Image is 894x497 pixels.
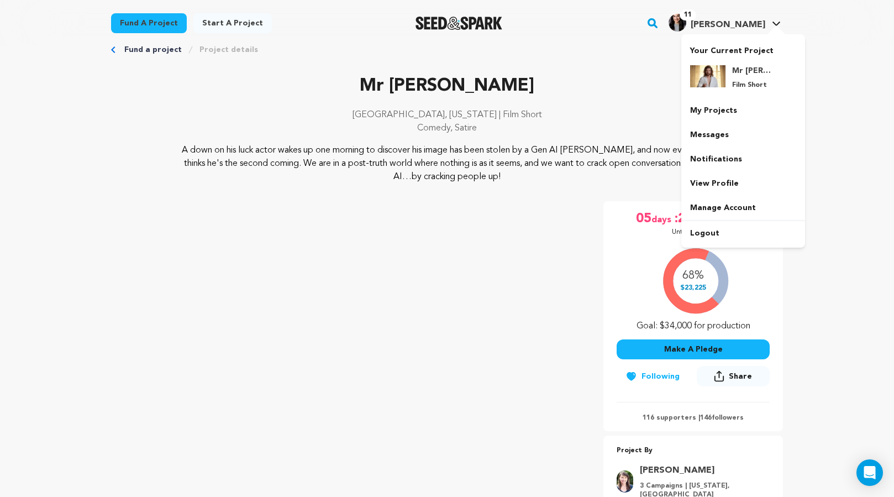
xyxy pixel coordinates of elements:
p: [GEOGRAPHIC_DATA], [US_STATE] | Film Short [111,108,783,122]
span: :23 [674,210,693,228]
a: Seed&Spark Homepage [416,17,502,30]
a: Fund a project [124,44,182,55]
p: Film Short [732,81,772,90]
p: A down on his luck actor wakes up one morning to discover his image has been stolen by a Gen AI [... [178,144,716,184]
span: days [651,210,674,228]
span: 05 [636,210,651,228]
button: Make A Pledge [617,339,770,359]
span: Noyes B.'s Profile [666,12,783,35]
a: Logout [681,221,805,245]
p: 116 supporters | followers [617,414,770,422]
span: 146 [700,415,712,421]
a: Project details [199,44,258,55]
span: [PERSON_NAME] [691,20,765,29]
a: Start a project [193,13,272,33]
p: Comedy, Satire [111,122,783,135]
button: Share [697,366,770,386]
div: Noyes B.'s Profile [669,14,765,32]
a: Fund a project [111,13,187,33]
a: Your Current Project Mr [PERSON_NAME] Film Short [690,41,796,98]
span: Share [697,366,770,391]
img: Seed&Spark Logo Dark Mode [416,17,502,30]
div: Breadcrumb [111,44,783,55]
a: Manage Account [681,196,805,220]
a: View Profile [681,171,805,196]
span: Share [729,371,752,382]
p: Until Deadline [672,228,714,237]
img: 6cb76757bd0ef755.png [690,65,725,87]
h4: Mr [PERSON_NAME] [732,65,772,76]
a: My Projects [681,98,805,123]
a: Goto Emily Best profile [640,464,763,477]
a: Messages [681,123,805,147]
span: 11 [680,9,696,20]
img: Emily.jpg [617,470,633,493]
a: Notifications [681,147,805,171]
p: Mr [PERSON_NAME] [111,73,783,100]
p: Your Current Project [690,41,796,56]
p: Project By [617,444,770,457]
img: 923525ef5214e063.jpg [669,14,686,32]
button: Following [617,367,688,386]
a: Noyes B.'s Profile [666,12,783,32]
div: Open Intercom Messenger [856,459,883,486]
